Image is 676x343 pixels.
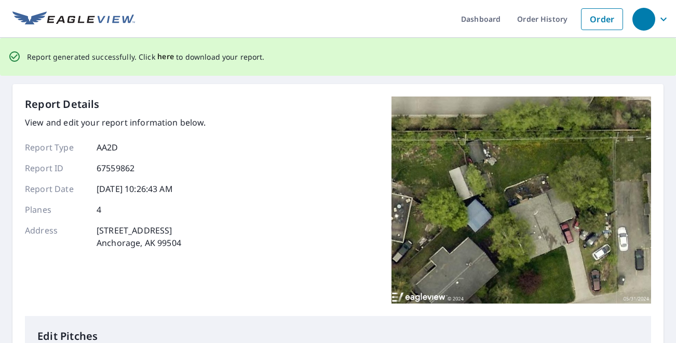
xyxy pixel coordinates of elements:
p: View and edit your report information below. [25,116,206,129]
p: Report Details [25,97,100,112]
p: Report generated successfully. Click to download your report. [27,50,265,63]
img: Top image [391,97,651,304]
p: Address [25,224,87,249]
button: here [157,50,174,63]
p: [STREET_ADDRESS] Anchorage, AK 99504 [97,224,181,249]
p: AA2D [97,141,118,154]
img: EV Logo [12,11,135,27]
p: Report ID [25,162,87,174]
p: 4 [97,203,101,216]
a: Order [581,8,623,30]
p: Report Date [25,183,87,195]
p: [DATE] 10:26:43 AM [97,183,173,195]
p: 67559862 [97,162,134,174]
p: Planes [25,203,87,216]
p: Report Type [25,141,87,154]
